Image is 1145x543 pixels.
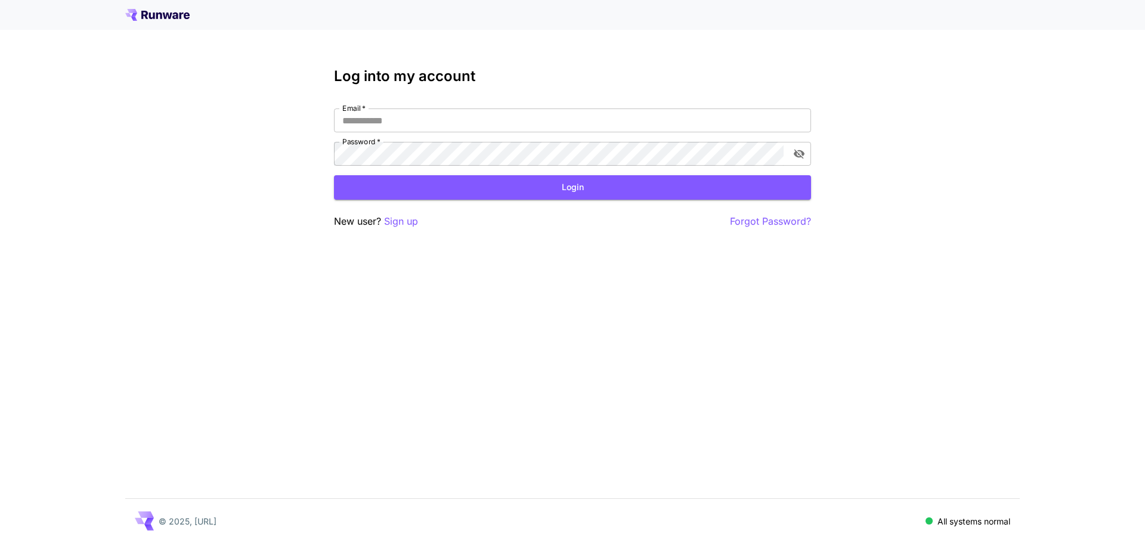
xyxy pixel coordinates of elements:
[384,214,418,229] button: Sign up
[342,136,380,147] label: Password
[334,214,418,229] p: New user?
[788,143,810,165] button: toggle password visibility
[342,103,366,113] label: Email
[159,515,216,528] p: © 2025, [URL]
[334,175,811,200] button: Login
[937,515,1010,528] p: All systems normal
[730,214,811,229] button: Forgot Password?
[334,68,811,85] h3: Log into my account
